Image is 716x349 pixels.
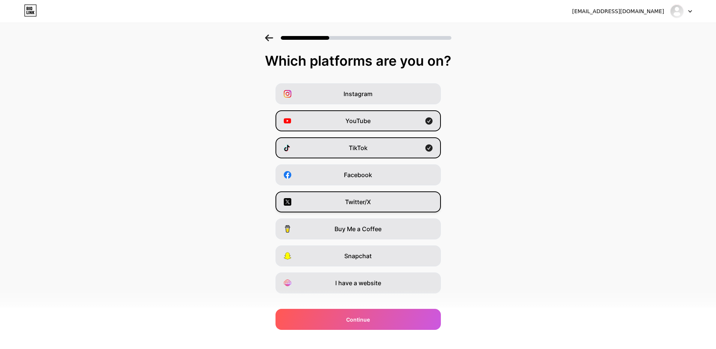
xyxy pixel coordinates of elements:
[335,278,381,287] span: I have a website
[346,316,370,323] span: Continue
[670,4,684,18] img: blockwave
[335,224,381,233] span: Buy Me a Coffee
[8,53,708,68] div: Which platforms are you on?
[349,143,368,152] span: TikTok
[344,89,372,98] span: Instagram
[345,197,371,206] span: Twitter/X
[344,170,372,179] span: Facebook
[572,8,664,15] div: [EMAIL_ADDRESS][DOMAIN_NAME]
[345,116,371,125] span: YouTube
[344,251,372,260] span: Snapchat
